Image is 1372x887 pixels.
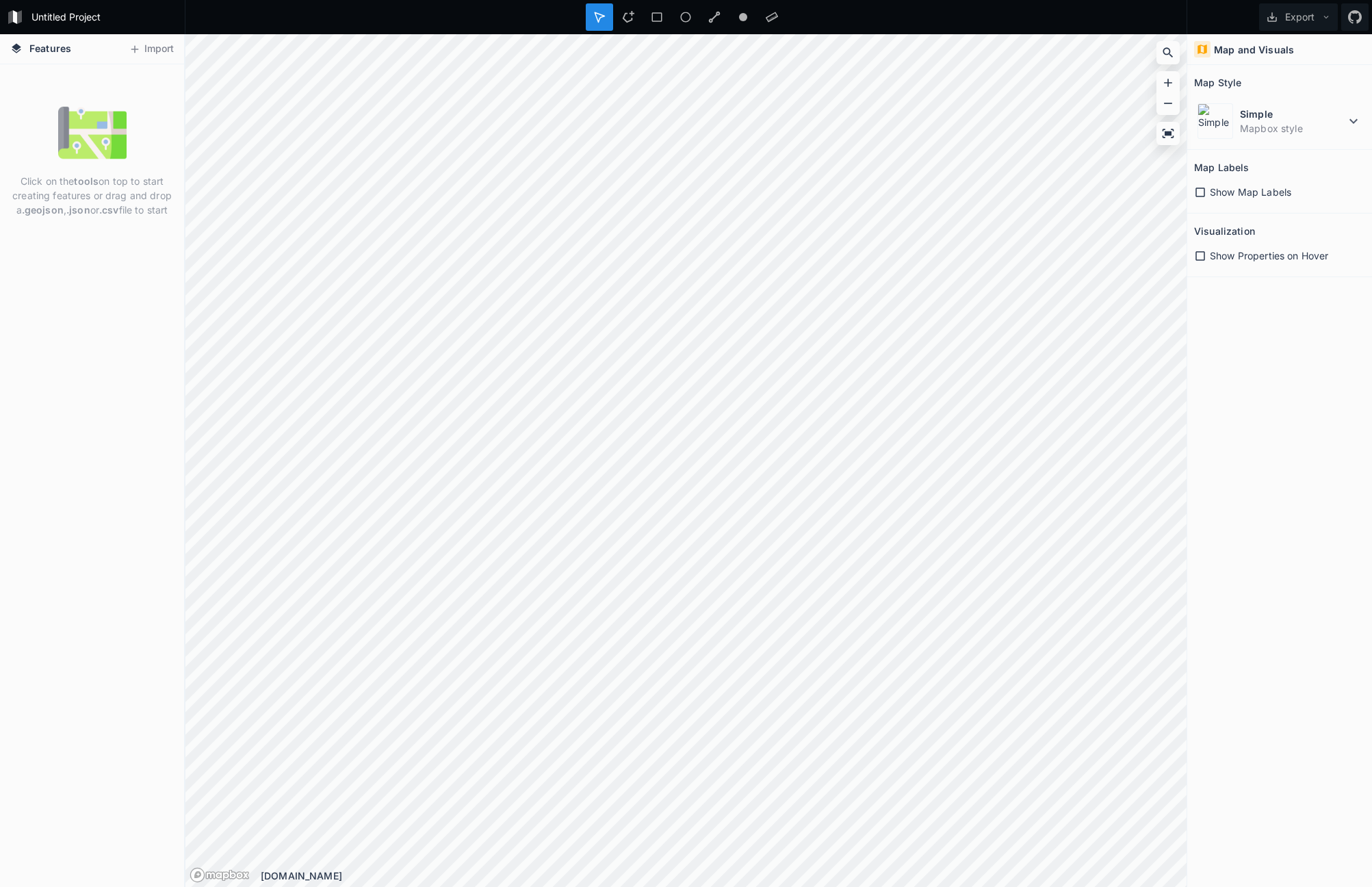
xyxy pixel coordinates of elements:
[190,867,250,883] a: Mapbox logo
[22,204,64,216] strong: .geojson
[261,869,1187,883] div: [DOMAIN_NAME]
[99,204,119,216] strong: .csv
[10,174,174,217] p: Click on the on top to start creating features or drag and drop a , or file to start
[1194,72,1241,93] h2: Map Style
[29,41,71,55] span: Features
[1259,3,1338,31] button: Export
[1240,121,1345,136] dd: Mapbox style
[1214,42,1294,57] h4: Map and Visuals
[58,99,127,167] img: empty
[1194,157,1249,178] h2: Map Labels
[1210,248,1328,263] span: Show Properties on Hover
[1210,185,1291,199] span: Show Map Labels
[66,204,90,216] strong: .json
[1198,103,1233,139] img: Simple
[1194,220,1255,242] h2: Visualization
[1240,107,1345,121] dt: Simple
[122,38,181,60] button: Import
[74,175,99,187] strong: tools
